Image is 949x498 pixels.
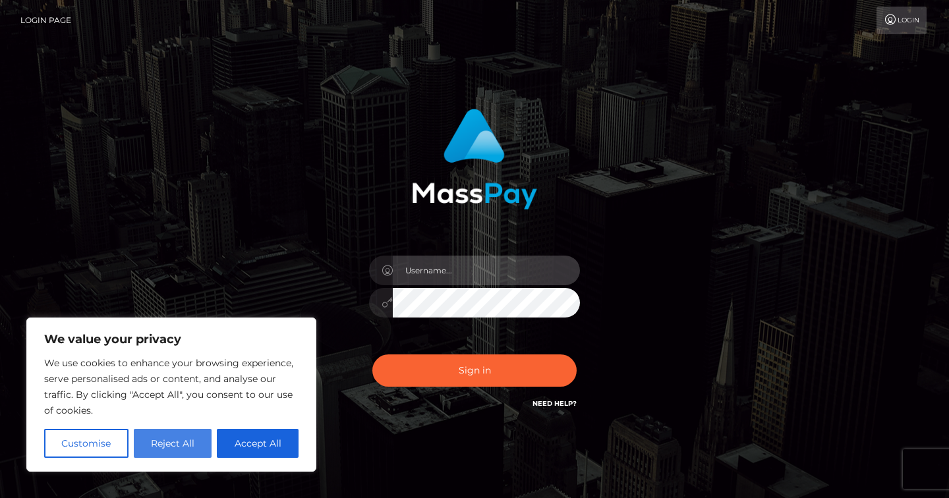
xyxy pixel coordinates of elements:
[44,355,299,418] p: We use cookies to enhance your browsing experience, serve personalised ads or content, and analys...
[26,318,316,472] div: We value your privacy
[134,429,212,458] button: Reject All
[217,429,299,458] button: Accept All
[532,399,577,408] a: Need Help?
[372,354,577,387] button: Sign in
[44,331,299,347] p: We value your privacy
[44,429,129,458] button: Customise
[877,7,927,34] a: Login
[412,109,537,209] img: MassPay Login
[393,256,580,285] input: Username...
[20,7,71,34] a: Login Page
